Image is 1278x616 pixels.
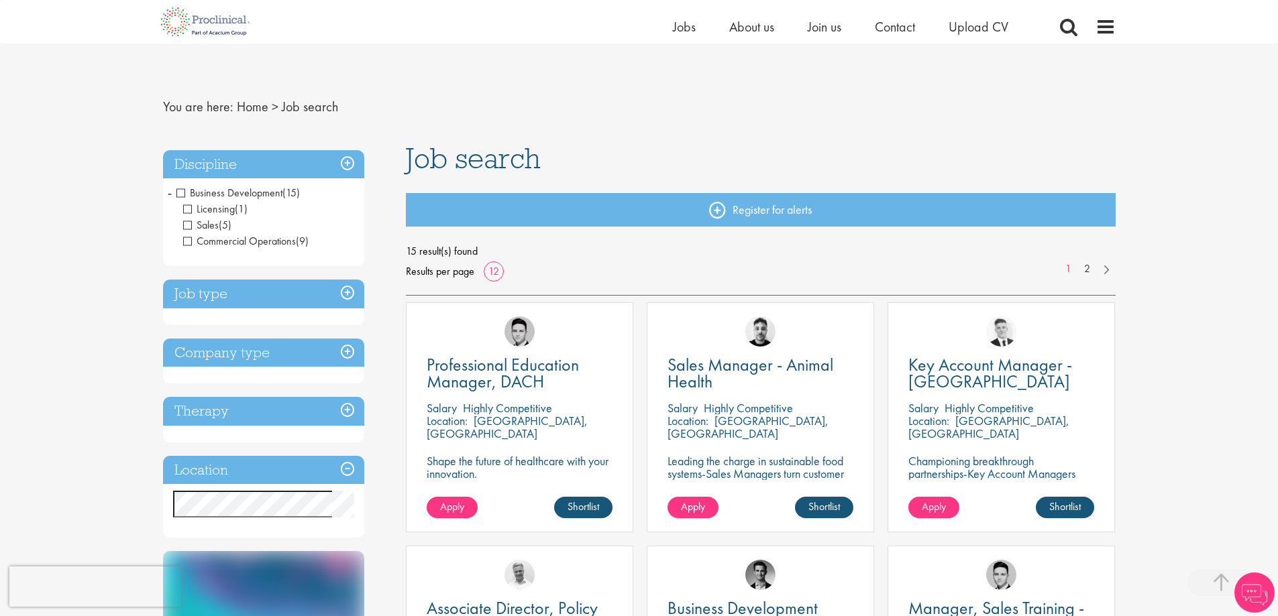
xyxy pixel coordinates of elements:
span: 15 result(s) found [406,241,1116,261]
a: Sales Manager - Animal Health [668,357,853,390]
p: [GEOGRAPHIC_DATA], [GEOGRAPHIC_DATA] [427,413,588,441]
h3: Company type [163,338,364,367]
img: Connor Lynes [504,316,535,347]
span: Salary [427,400,457,416]
p: Shape the future of healthcare with your innovation. [427,454,613,480]
p: [GEOGRAPHIC_DATA], [GEOGRAPHIC_DATA] [668,413,829,441]
a: Jobs [673,18,696,36]
iframe: reCAPTCHA [9,566,181,607]
img: Dean Fisher [745,316,776,347]
p: Highly Competitive [945,400,1034,416]
a: Upload CV [949,18,1008,36]
p: Highly Competitive [463,400,552,416]
a: breadcrumb link [237,98,268,115]
span: Location: [427,413,468,428]
span: Apply [681,499,705,513]
span: Location: [668,413,708,428]
a: Key Account Manager - [GEOGRAPHIC_DATA] [908,357,1094,390]
span: Business Development [176,186,282,200]
span: Job search [406,140,541,176]
span: You are here: [163,98,233,115]
span: Commercial Operations [183,234,296,248]
img: Joshua Bye [504,560,535,590]
h3: Job type [163,280,364,308]
a: Shortlist [554,497,613,518]
a: About us [729,18,774,36]
span: Apply [922,499,946,513]
span: Job search [282,98,338,115]
a: 12 [484,264,504,278]
span: Sales [183,218,219,232]
span: (1) [235,202,248,216]
a: 1 [1059,261,1078,277]
img: Max Slevogt [745,560,776,590]
span: Business Development [176,186,300,200]
p: Championing breakthrough partnerships-Key Account Managers turn biotech innovation into lasting c... [908,454,1094,505]
a: Apply [908,497,959,518]
span: Key Account Manager - [GEOGRAPHIC_DATA] [908,353,1072,393]
a: Professional Education Manager, DACH [427,357,613,390]
span: Commercial Operations [183,234,309,248]
h3: Therapy [163,397,364,426]
span: Apply [440,499,464,513]
span: Sales Manager - Animal Health [668,353,833,393]
h3: Location [163,456,364,485]
span: (5) [219,218,231,232]
span: - [168,182,172,202]
span: Sales [183,218,231,232]
img: Nicolas Daniel [986,316,1016,347]
span: Licensing [183,202,248,216]
img: Chatbot [1234,572,1275,613]
span: Professional Education Manager, DACH [427,353,579,393]
span: Salary [908,400,939,416]
p: Highly Competitive [704,400,793,416]
a: Join us [808,18,841,36]
span: Salary [668,400,698,416]
h3: Discipline [163,150,364,179]
p: [GEOGRAPHIC_DATA], [GEOGRAPHIC_DATA] [908,413,1069,441]
span: Results per page [406,261,474,282]
a: Register for alerts [406,193,1116,227]
span: (9) [296,234,309,248]
a: Apply [668,497,718,518]
span: Licensing [183,202,235,216]
a: Shortlist [1036,497,1094,518]
a: Shortlist [795,497,853,518]
p: Leading the charge in sustainable food systems-Sales Managers turn customer success into global p... [668,454,853,493]
a: Apply [427,497,478,518]
a: 2 [1077,261,1097,277]
span: > [272,98,278,115]
img: Connor Lynes [986,560,1016,590]
span: Location: [908,413,949,428]
span: (15) [282,186,300,200]
a: Contact [875,18,915,36]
